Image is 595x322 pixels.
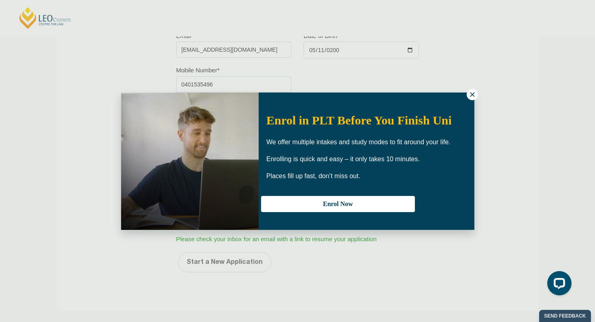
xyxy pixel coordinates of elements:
[121,93,259,230] img: Woman in yellow blouse holding folders looking to the right and smiling
[467,89,478,100] button: Close
[541,268,575,302] iframe: LiveChat chat widget
[266,156,420,162] span: Enrolling is quick and easy – it only takes 10 minutes.
[266,114,452,127] span: Enrol in PLT Before You Finish Uni
[266,139,450,145] span: We offer multiple intakes and study modes to fit around your life.
[261,196,415,212] button: Enrol Now
[266,173,360,179] span: Places fill up fast, don’t miss out.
